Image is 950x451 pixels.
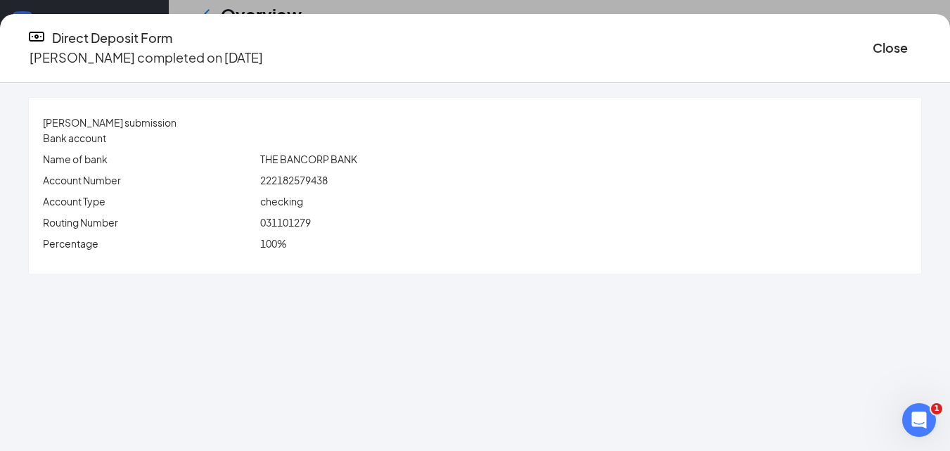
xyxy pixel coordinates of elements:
span: 222182579438 [260,174,328,186]
iframe: Intercom live chat [902,403,936,437]
svg: DirectDepositIcon [28,28,45,45]
span: 100% [260,237,287,250]
p: Account Number [43,172,255,188]
p: Account Type [43,193,255,209]
p: Bank account [43,130,255,146]
span: 1 [931,403,942,414]
p: [PERSON_NAME] completed on [DATE] [30,48,263,68]
p: Percentage [43,236,255,251]
span: checking [260,195,303,208]
p: Routing Number [43,215,255,230]
p: Name of bank [43,151,255,167]
span: THE BANCORP BANK [260,153,357,165]
span: [PERSON_NAME] submission [43,116,176,129]
span: 031101279 [260,216,311,229]
h4: Direct Deposit Form [52,28,172,48]
button: Close [873,38,908,58]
